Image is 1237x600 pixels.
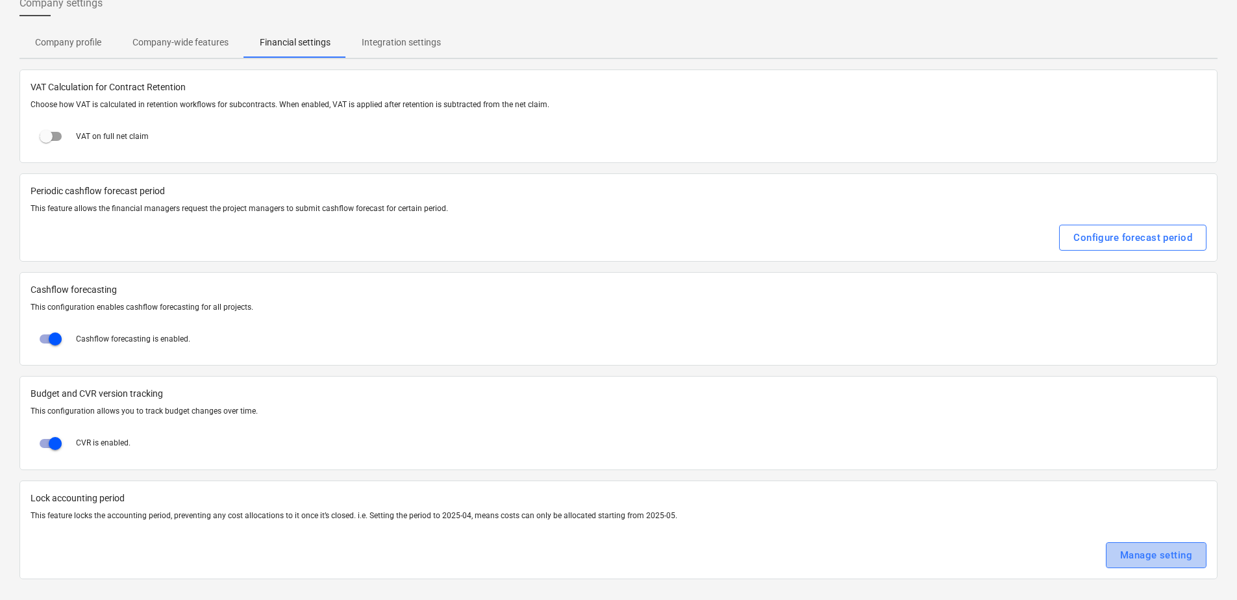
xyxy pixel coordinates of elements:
[31,492,1206,505] p: Lock accounting period
[1106,542,1206,568] button: Manage setting
[35,36,101,49] p: Company profile
[31,387,1206,401] span: Budget and CVR version tracking
[1172,538,1237,600] iframe: Chat Widget
[31,283,1206,297] span: Cashflow forecasting
[1059,225,1206,251] button: Configure forecast period
[31,184,1206,198] p: Periodic cashflow forecast period
[362,36,441,49] p: Integration settings
[31,406,1206,417] p: This configuration allows you to track budget changes over time.
[31,99,1206,110] p: Choose how VAT is calculated in retention workflows for subcontracts. When enabled, VAT is applie...
[132,36,229,49] p: Company-wide features
[76,438,131,449] p: CVR is enabled.
[260,36,331,49] p: Financial settings
[31,302,1206,313] p: This configuration enables cashflow forecasting for all projects.
[31,510,1206,521] p: This feature locks the accounting period, preventing any cost allocations to it once it’s closed....
[31,203,1206,214] p: This feature allows the financial managers request the project managers to submit cashflow foreca...
[76,334,190,345] p: Cashflow forecasting is enabled.
[1073,229,1192,246] div: Configure forecast period
[31,81,1206,94] span: VAT Calculation for Contract Retention
[76,131,149,142] p: VAT on full net claim
[1120,547,1192,564] div: Manage setting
